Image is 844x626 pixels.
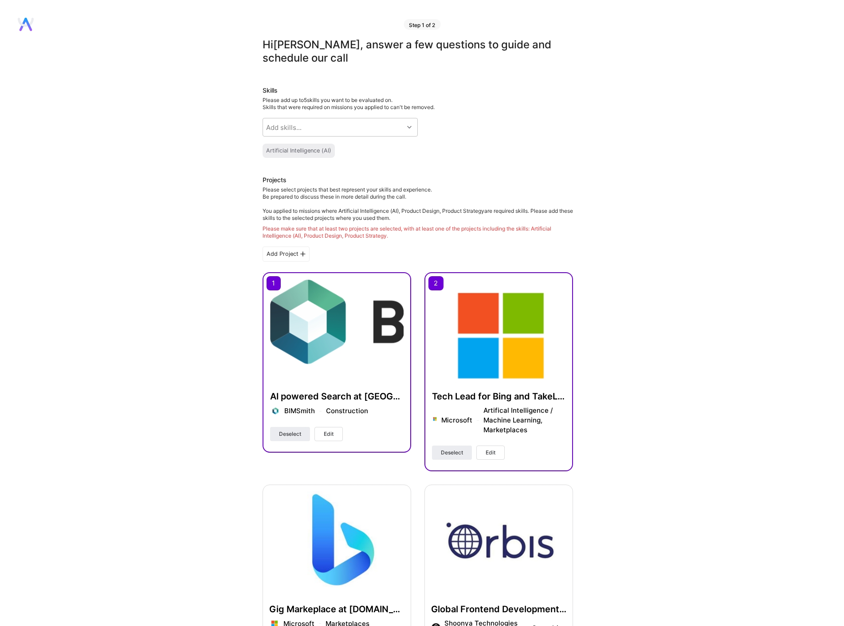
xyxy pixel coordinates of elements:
button: Deselect [432,446,472,460]
div: Skills [263,86,573,95]
div: Please add up to 5 skills you want to be evaluated on. [263,97,573,111]
div: Add skills... [266,123,302,132]
div: Please select projects that best represent your skills and experience. Be prepared to discuss the... [263,186,573,239]
h4: Tech Lead for Bing and TakeLessons [432,391,565,402]
img: AI powered Search at BIMSmith [270,280,404,380]
div: Projects [263,176,287,184]
div: BIMSmith Construction [284,406,368,416]
span: Edit [324,430,334,438]
span: Edit [486,449,495,457]
img: divider [477,420,479,421]
div: Add Project [263,246,310,262]
div: Hi [PERSON_NAME] , answer a few questions to guide and schedule our call [263,38,573,65]
span: Deselect [441,449,463,457]
img: Company logo [432,416,438,422]
div: Step 1 of 2 [404,19,440,30]
div: Microsoft Artifical Intelligence / Machine Learning, Marketplaces [441,406,565,435]
i: icon Chevron [407,125,412,129]
span: Skills that were required on missions you applied to can't be removed. [263,104,435,110]
div: Please make sure that at least two projects are selected, with at least one of the projects inclu... [263,225,573,239]
button: Deselect [270,427,310,441]
span: Deselect [279,430,301,438]
button: Edit [476,446,505,460]
img: Company logo [270,406,281,416]
div: Artificial Intelligence (AI) [266,147,331,154]
img: Tech Lead for Bing and TakeLessons [432,280,565,380]
button: Edit [314,427,343,441]
h4: AI powered Search at [GEOGRAPHIC_DATA] [270,391,404,402]
i: icon PlusBlackFlat [300,251,306,257]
